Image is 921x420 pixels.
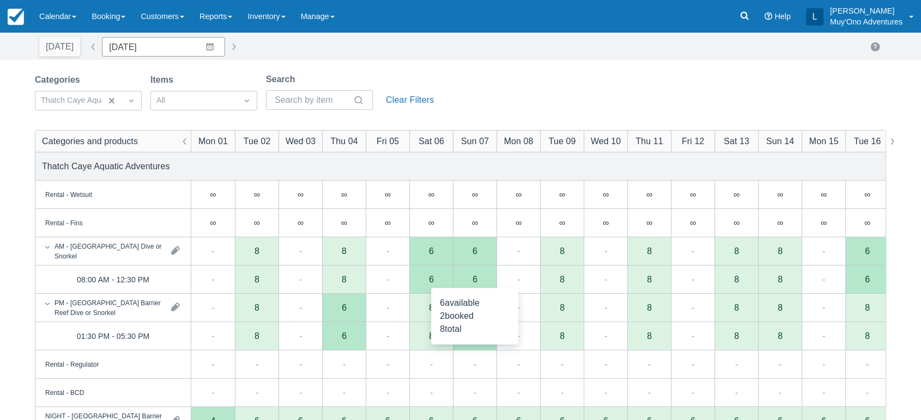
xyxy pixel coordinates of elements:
div: ∞ [210,218,216,227]
div: - [648,386,651,399]
div: 8 [627,322,671,350]
div: 01:30 PM - 05:30 PM [77,329,150,342]
div: - [866,386,869,399]
div: - [211,244,214,257]
div: ∞ [472,218,478,227]
div: ∞ [802,209,845,237]
div: 8 [734,246,739,255]
div: 6 [342,331,347,340]
div: - [386,329,389,342]
div: - [299,386,302,399]
div: - [256,357,258,370]
div: 6 [453,322,496,350]
div: - [517,301,520,314]
div: - [604,386,607,399]
div: 8 [865,303,870,312]
div: 08:00 AM - 12:30 PM [77,273,149,286]
div: available [440,297,510,310]
div: - [517,386,520,399]
div: 6 [472,275,477,283]
div: ∞ [777,190,783,199]
div: 8 [627,265,671,294]
div: ∞ [254,190,260,199]
div: - [474,357,476,370]
span: 2 [440,311,445,320]
div: Sat 13 [724,134,749,147]
div: 6 [865,275,870,283]
div: 8 [734,303,739,312]
div: ∞ [603,218,609,227]
div: 8 [647,275,652,283]
div: ∞ [254,218,260,227]
div: 8 [778,275,783,283]
div: 8 [647,331,652,340]
div: 6 [429,275,434,283]
div: - [474,386,476,399]
div: - [692,386,694,399]
div: 8 [322,265,366,294]
div: 8 [429,303,434,312]
div: ∞ [714,209,758,237]
div: - [386,386,389,399]
div: ∞ [821,190,827,199]
div: - [692,273,694,286]
div: - [386,357,389,370]
div: - [561,357,563,370]
div: 8 [778,303,783,312]
div: ∞ [235,181,278,209]
div: ∞ [603,190,609,199]
div: Thu 11 [635,134,663,147]
div: ∞ [472,190,478,199]
div: ∞ [821,218,827,227]
div: ∞ [540,181,584,209]
div: 8 [758,265,802,294]
div: ∞ [366,209,409,237]
div: Thatch Caye Aquatic Adventures [42,159,170,172]
div: - [692,329,694,342]
div: 8 [778,246,783,255]
div: ∞ [322,209,366,237]
i: Help [765,13,772,20]
div: - [211,273,214,286]
div: 8 [255,303,259,312]
div: - [386,301,389,314]
input: Date [102,37,225,57]
div: 8 [845,322,889,350]
div: booked [440,310,510,323]
div: - [822,329,825,342]
div: ∞ [758,209,802,237]
div: Fri 12 [682,134,704,147]
div: - [604,244,607,257]
div: ∞ [559,190,565,199]
div: 6 [472,246,477,255]
div: ∞ [864,190,870,199]
div: 8 [235,265,278,294]
div: - [299,244,302,257]
label: Search [266,73,299,86]
div: Mon 08 [504,134,534,147]
div: 8 [647,246,652,255]
div: ∞ [210,190,216,199]
div: 8 [342,246,347,255]
div: - [517,329,520,342]
div: - [386,244,389,257]
div: ∞ [341,190,347,199]
div: - [299,301,302,314]
div: - [299,329,302,342]
div: Mon 01 [198,134,228,147]
div: 6 [322,322,366,350]
div: - [692,244,694,257]
div: 8 [778,331,783,340]
div: ∞ [191,209,235,237]
p: [PERSON_NAME] [830,5,902,16]
div: ∞ [428,218,434,227]
div: 8 [540,322,584,350]
div: - [211,329,214,342]
div: ∞ [758,181,802,209]
div: ∞ [714,181,758,209]
div: 6 [409,265,453,294]
div: - [343,357,346,370]
div: ∞ [191,181,235,209]
div: 8 [865,331,870,340]
div: - [822,357,825,370]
